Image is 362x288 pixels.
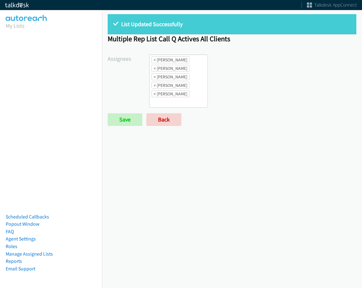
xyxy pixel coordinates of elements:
a: Agent Settings [6,236,36,242]
a: Scheduled Callbacks [6,214,49,220]
li: Alana Ruiz [151,56,189,63]
span: × [154,74,156,80]
a: Popout Window [6,221,39,227]
a: FAQ [6,229,14,234]
li: Jordan Stehlik [151,90,189,97]
input: Save [108,113,142,126]
p: List Updated Successfully [113,20,351,28]
a: Email Support [6,266,35,272]
li: Jasmin Martinez [151,82,189,89]
a: Manage Assigned Lists [6,251,53,257]
span: × [154,82,156,88]
span: × [154,57,156,63]
span: × [154,91,156,97]
span: × [154,65,156,71]
label: Assignees [108,54,149,63]
a: Roles [6,243,17,249]
li: Charles Ross [151,65,189,72]
a: Back [146,113,181,126]
li: Daquaya Johnson [151,73,189,80]
a: Reports [6,258,22,264]
a: My Lists [6,22,25,29]
a: Talkdesk AppConnect [307,2,357,8]
h1: Multiple Rep List Call Q Actives All Clients [108,34,356,43]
